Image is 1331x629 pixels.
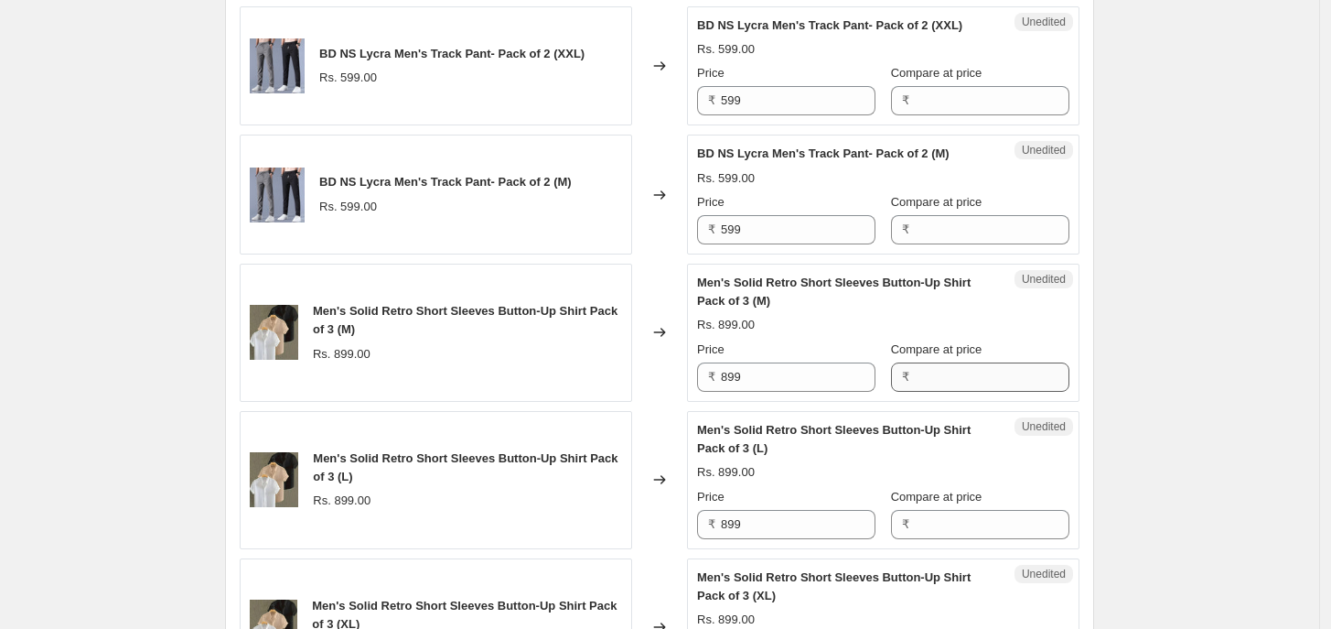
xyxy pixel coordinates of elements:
img: 5298803949_80x.jpg [250,452,298,507]
span: ₹ [902,370,909,384]
div: Rs. 599.00 [319,69,377,87]
div: Rs. 899.00 [697,611,755,629]
span: Men's Solid Retro Short Sleeves Button-Up Shirt Pack of 3 (M) [313,304,617,336]
span: ₹ [708,222,715,236]
span: Men's Solid Retro Short Sleeves Button-Up Shirt Pack of 3 (L) [697,423,971,455]
div: Rs. 899.00 [313,345,370,363]
span: ₹ [708,517,715,531]
span: Men's Solid Retro Short Sleeves Button-Up Shirt Pack of 3 (M) [697,276,971,308]
span: ₹ [902,222,909,236]
span: Men's Solid Retro Short Sleeves Button-Up Shirt Pack of 3 (XL) [697,570,971,602]
span: Compare at price [891,342,982,356]
span: ₹ [708,93,715,107]
span: Compare at price [891,490,982,504]
span: Price [697,195,725,209]
span: Price [697,490,725,504]
span: Unedited [1022,419,1066,434]
span: Price [697,66,725,80]
img: 4790118457_80x.jpg [250,168,305,222]
span: ₹ [708,370,715,384]
span: BD NS Lycra Men's Track Pant- Pack of 2 (XXL) [319,47,585,60]
span: ₹ [902,517,909,531]
span: Compare at price [891,66,982,80]
span: Unedited [1022,15,1066,29]
span: BD NS Lycra Men's Track Pant- Pack of 2 (M) [319,175,572,189]
span: Price [697,342,725,356]
span: BD NS Lycra Men's Track Pant- Pack of 2 (M) [697,146,950,160]
img: 5298803949_80x.jpg [250,305,298,360]
div: Rs. 599.00 [697,169,755,188]
span: Men's Solid Retro Short Sleeves Button-Up Shirt Pack of 3 (L) [313,451,617,483]
div: Rs. 599.00 [697,40,755,59]
span: Unedited [1022,567,1066,581]
div: Rs. 899.00 [313,492,370,510]
img: 4790118457_80x.jpg [250,38,305,93]
div: Rs. 599.00 [319,198,377,216]
span: BD NS Lycra Men's Track Pant- Pack of 2 (XXL) [697,18,962,32]
span: Unedited [1022,272,1066,287]
div: Rs. 899.00 [697,316,755,334]
span: Unedited [1022,143,1066,157]
span: ₹ [902,93,909,107]
span: Compare at price [891,195,982,209]
div: Rs. 899.00 [697,463,755,482]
